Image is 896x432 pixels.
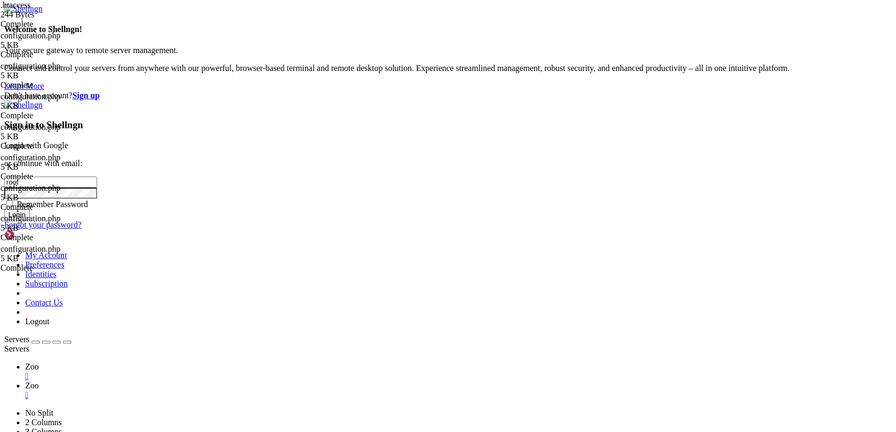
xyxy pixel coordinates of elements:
[1,233,106,242] div: Complete
[1,19,106,29] div: Complete
[1,172,106,181] div: Complete
[1,111,106,120] div: Complete
[1,132,106,141] div: 5 KB
[1,80,106,90] div: Complete
[1,61,106,80] span: configuration.php
[1,40,106,50] div: 5 KB
[1,101,106,111] div: 5 KB
[1,214,106,233] span: configuration.php
[1,71,106,80] div: 5 KB
[1,244,60,253] span: configuration.php
[1,162,106,172] div: 5 KB
[1,1,30,9] span: .htaccess
[1,31,106,50] span: configuration.php
[1,223,106,233] div: 5 KB
[1,183,106,202] span: configuration.php
[1,92,60,101] span: configuration.php
[1,254,106,263] div: 5 KB
[1,1,106,19] span: .htaccess
[1,92,106,111] span: configuration.php
[1,141,106,151] div: Complete
[1,31,60,40] span: configuration.php
[1,50,106,59] div: Complete
[1,153,106,172] span: configuration.php
[1,263,106,273] div: Complete
[1,122,60,131] span: configuration.php
[1,244,106,263] span: configuration.php
[1,122,106,141] span: configuration.php
[1,10,106,19] div: 244 Bytes
[1,193,106,202] div: 5 KB
[1,202,106,212] div: Complete
[1,61,60,70] span: configuration.php
[1,183,60,192] span: configuration.php
[1,153,60,162] span: configuration.php
[1,214,60,223] span: configuration.php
